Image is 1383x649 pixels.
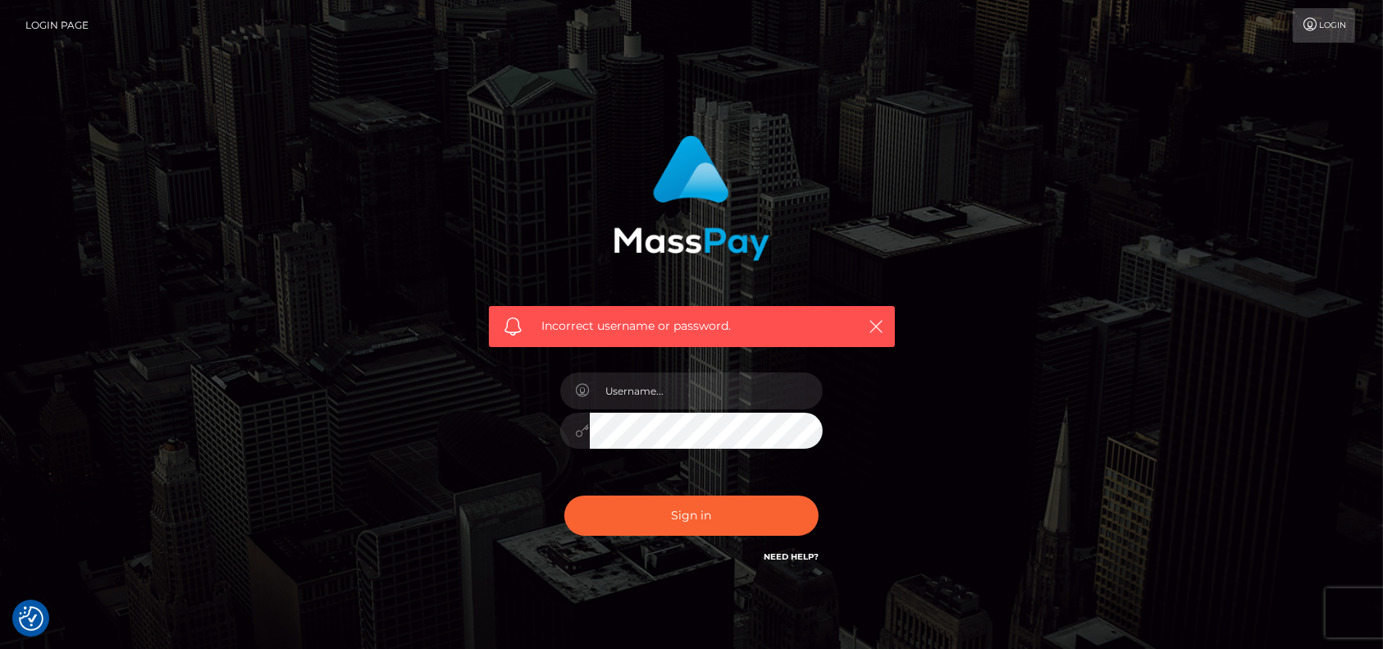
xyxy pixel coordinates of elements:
input: Username... [590,372,823,409]
button: Sign in [564,496,819,536]
a: Login Page [25,8,89,43]
span: Incorrect username or password. [542,318,842,335]
a: Login [1293,8,1355,43]
img: Revisit consent button [19,606,43,631]
button: Consent Preferences [19,606,43,631]
a: Need Help? [764,551,819,562]
img: MassPay Login [614,135,769,261]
